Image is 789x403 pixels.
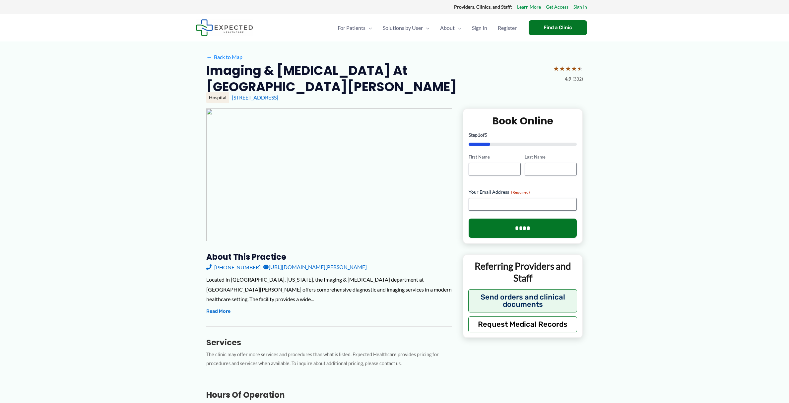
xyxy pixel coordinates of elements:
span: 1 [478,132,480,138]
span: (Required) [511,190,530,195]
a: [PHONE_NUMBER] [206,262,261,272]
a: [STREET_ADDRESS] [232,94,278,101]
a: AboutMenu Toggle [435,16,467,39]
div: Located in [GEOGRAPHIC_DATA], [US_STATE], the Imaging & [MEDICAL_DATA] department at [GEOGRAPHIC_... [206,275,452,304]
span: ★ [559,62,565,75]
a: Register [493,16,522,39]
a: [URL][DOMAIN_NAME][PERSON_NAME] [263,262,367,272]
h3: Services [206,337,452,348]
a: For PatientsMenu Toggle [332,16,377,39]
a: Sign In [467,16,493,39]
p: Referring Providers and Staff [468,260,577,284]
p: The clinic may offer more services and procedures than what is listed. Expected Healthcare provid... [206,350,452,368]
span: 5 [485,132,487,138]
span: ★ [553,62,559,75]
span: Menu Toggle [365,16,372,39]
span: ← [206,54,213,60]
a: ←Back to Map [206,52,242,62]
span: About [440,16,455,39]
span: Menu Toggle [455,16,461,39]
span: Sign In [472,16,487,39]
nav: Primary Site Navigation [332,16,522,39]
img: Expected Healthcare Logo - side, dark font, small [196,19,253,36]
span: Solutions by User [383,16,423,39]
span: Menu Toggle [423,16,429,39]
h2: Book Online [469,114,577,127]
button: Send orders and clinical documents [468,289,577,312]
button: Request Medical Records [468,316,577,332]
label: First Name [469,154,521,160]
span: 4.9 [565,75,571,83]
span: Register [498,16,517,39]
strong: Providers, Clinics, and Staff: [454,4,512,10]
span: ★ [577,62,583,75]
label: Your Email Address [469,189,577,195]
a: Get Access [546,3,568,11]
button: Read More [206,307,230,315]
span: ★ [565,62,571,75]
h3: Hours of Operation [206,390,452,400]
h3: About this practice [206,252,452,262]
span: (332) [572,75,583,83]
a: Find a Clinic [529,20,587,35]
span: ★ [571,62,577,75]
label: Last Name [525,154,577,160]
div: Hospital [206,92,229,103]
a: Sign In [573,3,587,11]
h2: Imaging & [MEDICAL_DATA] at [GEOGRAPHIC_DATA][PERSON_NAME] [206,62,548,95]
p: Step of [469,133,577,137]
span: For Patients [338,16,365,39]
a: Solutions by UserMenu Toggle [377,16,435,39]
a: Learn More [517,3,541,11]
